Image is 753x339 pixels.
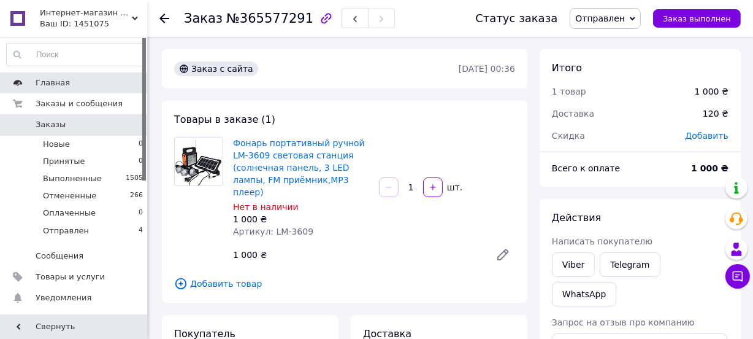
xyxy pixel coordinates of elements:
span: 0 [139,208,143,219]
span: Выполненные [43,173,102,184]
span: Скидка [552,131,585,141]
span: Принятые [43,156,85,167]
span: Всего к оплате [552,163,620,173]
span: Добавить товар [174,277,515,290]
a: Фонарь портативный ручной LM-3609 световая станция (солнечная панель, 3 LED лампы, FM приёмник,MP... [233,138,365,197]
div: 1 000 ₴ [228,246,486,263]
span: Новые [43,139,70,150]
span: Нет в наличии [233,202,299,212]
span: Отправлен [575,14,625,23]
span: Отправлен [43,225,89,236]
div: Статус заказа [475,12,557,25]
span: Заказы и сообщения [36,98,123,109]
a: Telegram [600,252,660,277]
div: Заказ с сайта [174,61,258,76]
span: Сообщения [36,251,83,262]
span: 0 [139,156,143,167]
time: [DATE] 00:36 [459,64,515,74]
input: Поиск [7,44,143,66]
span: 0 [139,139,143,150]
img: Фонарь портативный ручной LM-3609 световая станция (солнечная панель, 3 LED лампы, FM приёмник,MP... [175,138,222,185]
span: 4 [139,225,143,236]
span: Отмененные [43,190,96,201]
span: Товары в заказе (1) [174,114,275,125]
span: Товары и услуги [36,271,105,282]
span: Оплаченные [43,208,96,219]
a: Viber [552,252,595,277]
b: 1 000 ₴ [691,163,728,173]
span: Запрос на отзыв про компанию [552,318,695,327]
span: Артикул: LM-3609 [233,227,313,236]
button: Чат с покупателем [725,264,750,289]
span: Уведомления [36,292,91,303]
button: Заказ выполнен [653,9,741,28]
div: шт. [444,181,464,193]
span: Заказ [184,11,223,26]
span: Написать покупателю [552,236,652,246]
a: Редактировать [491,243,515,267]
span: Интернет-магазин Tele-Radio | Теле-Радио товары.Приборы,мультиметры,градусники,паяльники и др. [40,7,132,18]
div: 1 000 ₴ [233,213,369,225]
div: Ваш ID: 1451075 [40,18,147,29]
span: Главная [36,77,70,88]
div: 120 ₴ [695,100,736,127]
span: Заказы [36,119,66,130]
span: Действия [552,212,601,224]
span: 1505 [126,173,143,184]
span: Показатели работы компании [36,313,113,335]
span: Заказ выполнен [663,14,731,23]
div: 1 000 ₴ [695,85,728,98]
span: №365577291 [226,11,313,26]
span: 1 товар [552,87,586,96]
span: Доставка [552,109,594,119]
span: 266 [130,190,143,201]
span: Итого [552,62,582,74]
a: WhatsApp [552,282,616,306]
span: Добавить [686,131,728,141]
div: Вернуться назад [159,12,169,25]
